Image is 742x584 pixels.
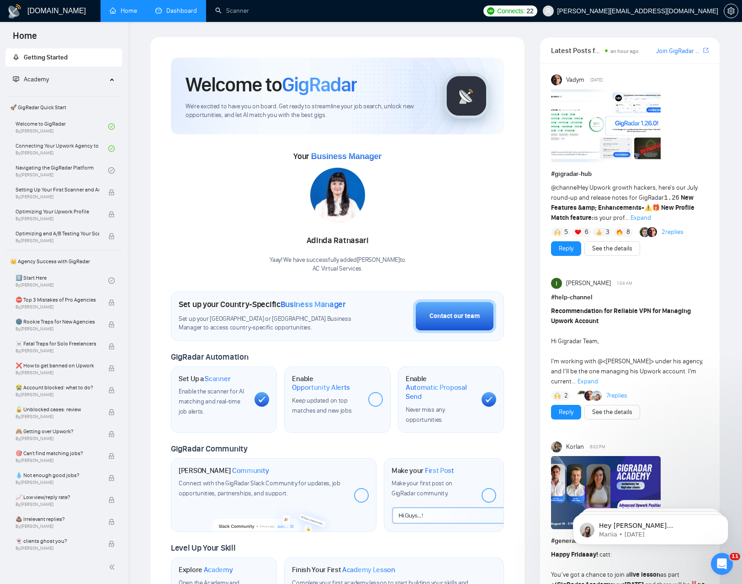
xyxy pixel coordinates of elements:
span: Academy [204,565,233,574]
a: 7replies [606,391,627,400]
span: lock [108,453,115,459]
span: By [PERSON_NAME] [16,194,99,200]
span: By [PERSON_NAME] [16,414,99,419]
span: Academy [24,75,49,83]
span: Expand [578,377,598,385]
h1: Make your [392,466,454,475]
span: Level Up Your Skill [171,543,235,553]
span: ⚠️ [644,204,652,212]
span: By [PERSON_NAME] [16,216,99,222]
span: lock [108,497,115,503]
span: By [PERSON_NAME] [16,458,99,463]
span: double-left [109,563,118,572]
span: Scanner [205,374,230,383]
span: 1:04 AM [617,279,632,287]
span: By [PERSON_NAME] [16,326,99,332]
span: lock [108,431,115,437]
span: lock [108,343,115,350]
a: setting [724,7,738,15]
span: Connects: [497,6,525,16]
span: 22 [527,6,534,16]
a: Join GigRadar Slack Community [656,46,701,56]
span: Korlan [566,442,584,452]
span: lock [108,189,115,196]
li: Getting Started [5,48,122,67]
img: F09AC4U7ATU-image.png [551,89,661,162]
span: lock [108,233,115,239]
code: 1.26 [664,194,679,202]
span: 💩 Irrelevant replies? [16,515,99,524]
img: F09A7RP53GX-GR%20Academy%20-%20Tamara%20Levit.png [551,456,661,529]
span: 🙈 Getting over Upwork? [16,427,99,436]
span: 🌚 Rookie Traps for New Agencies [16,317,99,326]
span: check-circle [108,277,115,284]
span: Academy Lesson [342,565,395,574]
span: Opportunity Alerts [292,383,350,392]
span: ☠️ Fatal Traps for Solo Freelancers [16,339,99,348]
span: Business Manager [311,152,382,161]
span: First Post [425,466,454,475]
span: Hey Upwork growth hackers, here's our July round-up and release notes for GigRadar • is your prof... [551,184,698,222]
span: an hour ago [610,48,639,54]
span: Never miss any opportunities. [406,406,445,424]
img: slackcommunity-bg.png [212,502,335,531]
a: Connecting Your Upwork Agency to GigRadarBy[PERSON_NAME] [16,138,108,159]
iframe: Intercom live chat [711,553,733,575]
a: dashboardDashboard [155,7,197,15]
span: By [PERSON_NAME] [16,480,99,485]
span: Business Manager [281,299,346,309]
span: 6 [585,228,588,237]
span: By [PERSON_NAME] [16,546,99,551]
img: 👍 [596,229,602,235]
a: 2replies [662,228,684,237]
a: See the details [592,407,632,417]
span: Optimizing Your Upwork Profile [16,207,99,216]
span: Home [5,29,44,48]
span: 🎯 Can't find matching jobs? [16,449,99,458]
img: 🙌 [554,393,561,399]
p: AC Virtual Services . [270,265,405,273]
a: Reply [559,407,573,417]
span: Setting Up Your First Scanner and Auto-Bidder [16,185,99,194]
span: 🚀 GigRadar Quick Start [6,98,121,117]
span: lock [108,519,115,525]
button: See the details [584,241,640,256]
button: See the details [584,405,640,419]
span: ⛔ Top 3 Mistakes of Pro Agencies [16,295,99,304]
span: By [PERSON_NAME] [16,502,99,507]
span: 💧 Not enough good jobs? [16,471,99,480]
strong: Happy Fridaaay! [551,551,598,558]
span: check-circle [108,167,115,174]
button: setting [724,4,738,18]
button: Reply [551,405,581,419]
h1: # gigradar-hub [551,169,709,179]
img: Alex B [640,227,650,237]
span: 🔓 Unblocked cases: review [16,405,99,414]
span: rocket [13,54,19,60]
span: By [PERSON_NAME] [16,436,99,441]
div: Adinda Ratnasari [270,233,405,249]
span: Getting Started [24,53,68,61]
span: By [PERSON_NAME] [16,304,99,310]
span: Expand [631,214,651,222]
span: [DATE] [590,76,603,84]
span: GigRadar [282,72,357,97]
span: Set up your [GEOGRAPHIC_DATA] or [GEOGRAPHIC_DATA] Business Manager to access country-specific op... [179,315,367,332]
button: Contact our team [413,299,496,333]
img: ❤️ [575,229,581,235]
img: gigradar-logo.png [444,73,489,119]
span: GigRadar Automation [171,352,248,362]
span: Enable the scanner for AI matching and real-time job alerts. [179,388,244,415]
a: 1️⃣ Start HereBy[PERSON_NAME] [16,271,108,291]
span: Make your first post on GigRadar community. [392,479,452,497]
span: lock [108,321,115,328]
a: Reply [559,244,573,254]
strong: live lesson [629,571,660,579]
h1: Welcome to [185,72,357,97]
span: 2 [564,391,568,400]
span: 👑 Agency Success with GigRadar [6,252,121,271]
span: lock [108,365,115,372]
span: Latest Posts from the GigRadar Community [551,45,602,56]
